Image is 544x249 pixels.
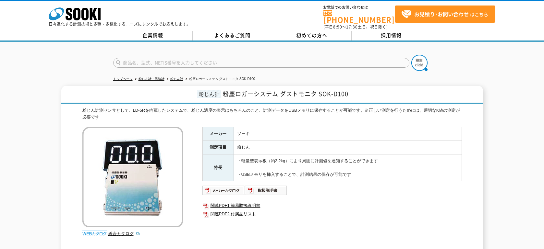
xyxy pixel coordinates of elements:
[202,201,462,210] a: 関連PDF1 簡易取扱説明書
[202,185,245,196] img: メーカーカタログ
[352,31,431,40] a: 採用情報
[139,77,164,81] a: 粉じん計・風速計
[202,127,234,141] th: メーカー
[245,190,287,195] a: 取扱説明書
[245,185,287,196] img: 取扱説明書
[202,141,234,154] th: 測定項目
[223,89,348,98] span: 粉塵ロガーシステム ダストモニタ SOK-D100
[184,76,255,83] li: 粉塵ロガーシステム ダストモニタ SOK-D100
[170,77,183,81] a: 粉じん計
[323,10,395,23] a: [PHONE_NUMBER]
[82,107,462,121] div: 粉じん計測センサとして、LD-5Rを内蔵したシステムで、粉じん濃度の表示はもちろんのこと、計測データをUSBメモリに保存することが可能です。※正しい測定を行うためには、適切なK値の測定が必要です
[202,210,462,218] a: 関連PDF2 付属品リスト
[108,231,140,236] a: 総合カタログ
[272,31,352,40] a: 初めての方へ
[82,127,183,227] img: 粉塵ロガーシステム ダストモニタ SOK-D100
[414,10,469,18] strong: お見積り･お問い合わせ
[49,22,191,26] p: 日々進化する計測技術と多種・多様化するニーズにレンタルでお応えします。
[296,32,327,39] span: 初めての方へ
[234,154,462,181] td: ・軽量型表示板（約2.2kg）により周囲に計測値を通知することができます ・USBメモリを挿入することで、計測結果の保存が可能です
[333,24,342,30] span: 8:50
[323,6,395,9] span: お電話でのお問い合わせは
[202,190,245,195] a: メーカーカタログ
[411,55,428,71] img: btn_search.png
[395,6,495,23] a: お見積り･お問い合わせはこちら
[202,154,234,181] th: 特長
[113,58,409,68] input: 商品名、型式、NETIS番号を入力してください
[323,24,388,30] span: (平日 ～ 土日、祝日除く)
[401,9,488,19] span: はこちら
[82,231,107,237] img: webカタログ
[197,90,221,98] span: 粉じん計
[346,24,358,30] span: 17:30
[193,31,272,40] a: よくあるご質問
[234,141,462,154] td: 粉じん
[234,127,462,141] td: ソーキ
[113,31,193,40] a: 企業情報
[113,77,133,81] a: トップページ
